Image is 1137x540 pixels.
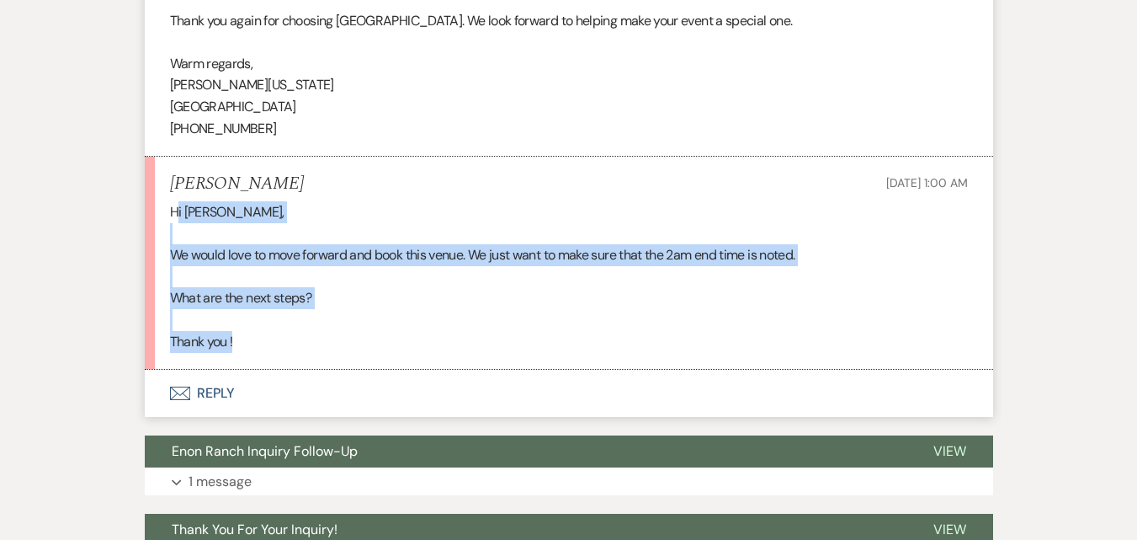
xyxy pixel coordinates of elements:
span: [DATE] 1:00 AM [886,175,967,190]
p: [GEOGRAPHIC_DATA] [170,96,968,118]
p: Hi [PERSON_NAME], [170,201,968,223]
button: Enon Ranch Inquiry Follow-Up [145,436,906,468]
p: [PHONE_NUMBER] [170,118,968,140]
h5: [PERSON_NAME] [170,174,304,195]
button: Reply [145,370,993,417]
p: We would love to move forward and book this venue. We just want to make sure that the 2am end tim... [170,244,968,266]
span: View [933,521,966,538]
button: 1 message [145,468,993,496]
p: 1 message [189,471,252,493]
p: [PERSON_NAME][US_STATE] [170,74,968,96]
p: Thank you ! [170,331,968,353]
span: View [933,442,966,460]
p: Thank you again for choosing [GEOGRAPHIC_DATA]. We look forward to helping make your event a spec... [170,10,968,32]
button: View [906,436,993,468]
p: What are the next steps? [170,287,968,309]
p: Warm regards, [170,53,968,75]
span: Enon Ranch Inquiry Follow-Up [172,442,358,460]
span: Thank You For Your Inquiry! [172,521,337,538]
